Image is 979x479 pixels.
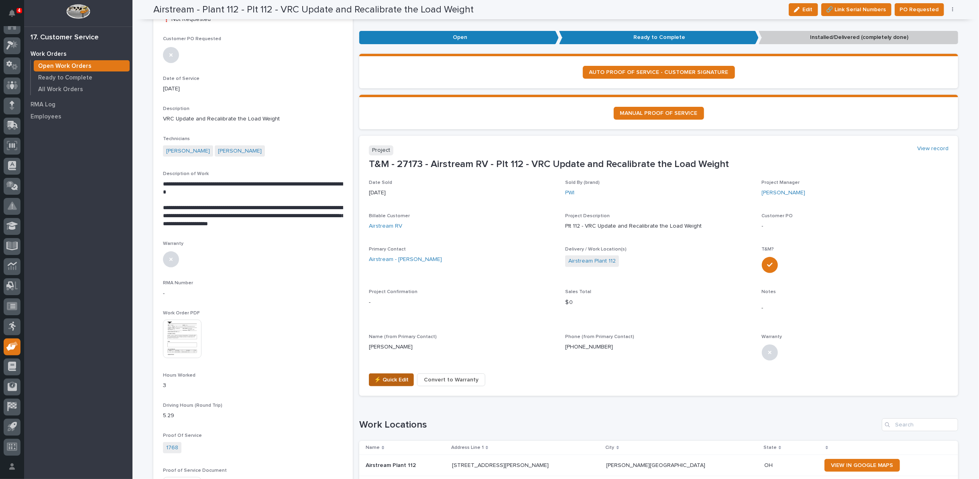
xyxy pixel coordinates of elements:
[583,66,735,79] a: AUTO PROOF OF SERVICE - CUSTOMER SIGNATURE
[762,334,782,339] span: Warranty
[153,4,474,16] h2: Airstream - Plant 112 - Plt 112 - VRC Update and Recalibrate the Load Weight
[803,6,813,13] span: Edit
[565,189,574,197] a: PWI
[163,403,222,408] span: Driving Hours (Round Trip)
[762,222,948,230] p: -
[762,289,776,294] span: Notes
[163,115,343,123] p: VRC Update and Recalibrate the Load Weight
[24,98,132,110] a: RMA Log
[606,443,615,452] p: City
[166,444,178,452] a: 1768
[24,110,132,122] a: Employees
[369,145,393,155] p: Project
[821,3,891,16] button: 🔗 Link Serial Numbers
[824,459,900,472] a: VIEW IN GOOGLE MAPS
[900,5,939,14] span: PO Requested
[369,289,417,294] span: Project Confirmation
[607,461,707,469] p: [PERSON_NAME][GEOGRAPHIC_DATA]
[369,189,556,197] p: [DATE]
[163,433,202,438] span: Proof Of Service
[359,419,879,431] h1: Work Locations
[166,147,210,155] a: [PERSON_NAME]
[163,289,343,298] p: -
[369,334,437,339] span: Name (from Primary Contact)
[559,31,759,44] p: Ready to Complete
[38,86,83,93] p: All Work Orders
[38,74,92,82] p: Ready to Complete
[31,51,67,58] p: Work Orders
[31,33,99,42] div: 17. Customer Service
[163,311,200,316] span: Work Order PDF
[366,443,380,452] p: Name
[369,343,556,351] p: [PERSON_NAME]
[451,443,484,452] p: Address Line 1
[163,137,190,141] span: Technicians
[369,159,948,170] p: T&M - 27173 - Airstream RV - Plt 112 - VRC Update and Recalibrate the Load Weight
[31,72,132,83] a: Ready to Complete
[369,373,414,386] button: ⚡ Quick Edit
[565,334,634,339] span: Phone (from Primary Contact)
[38,63,92,70] p: Open Work Orders
[369,222,402,230] a: Airstream RV
[10,10,20,22] div: Notifications4
[374,375,409,385] span: ⚡ Quick Edit
[764,461,774,469] p: OH
[565,214,610,218] span: Project Description
[417,373,485,386] button: Convert to Warranty
[762,214,793,218] span: Customer PO
[163,281,193,285] span: RMA Number
[369,255,442,264] a: Airstream - [PERSON_NAME]
[163,412,343,420] p: 5.29
[18,8,20,13] p: 4
[31,113,61,120] p: Employees
[565,222,752,230] p: Plt 112 - VRC Update and Recalibrate the Load Weight
[359,31,559,44] p: Open
[568,257,616,265] a: Airstream Plant 112
[831,463,894,468] span: VIEW IN GOOGLE MAPS
[163,37,221,41] span: Customer PO Requested
[66,4,90,19] img: Workspace Logo
[565,289,591,294] span: Sales Total
[163,373,195,378] span: Hours Worked
[369,247,406,252] span: Primary Contact
[163,468,227,473] span: Proof of Service Document
[31,101,55,108] p: RMA Log
[218,147,262,155] a: [PERSON_NAME]
[565,343,613,351] p: [PHONE_NUMBER]
[762,180,800,185] span: Project Manager
[359,455,958,476] tr: Airstream Plant 112Airstream Plant 112 [STREET_ADDRESS][PERSON_NAME][STREET_ADDRESS][PERSON_NAME]...
[4,5,20,22] button: Notifications
[24,48,132,60] a: Work Orders
[163,381,343,390] p: 3
[163,85,343,93] p: [DATE]
[762,189,806,197] a: [PERSON_NAME]
[789,3,818,16] button: Edit
[565,180,600,185] span: Sold By (brand)
[565,298,752,307] p: $ 0
[424,375,478,385] span: Convert to Warranty
[31,84,132,95] a: All Work Orders
[163,171,209,176] span: Description of Work
[763,443,777,452] p: State
[589,69,729,75] span: AUTO PROOF OF SERVICE - CUSTOMER SIGNATURE
[759,31,958,44] p: Installed/Delivered (completely done)
[565,247,627,252] span: Delivery / Work Location(s)
[762,304,948,312] p: -
[369,214,410,218] span: Billable Customer
[826,5,886,14] span: 🔗 Link Serial Numbers
[620,110,698,116] span: MANUAL PROOF OF SERVICE
[163,106,189,111] span: Description
[163,76,199,81] span: Date of Service
[882,418,958,431] input: Search
[366,461,417,469] p: Airstream Plant 112
[163,241,183,246] span: Warranty
[369,180,392,185] span: Date Sold
[895,3,944,16] button: PO Requested
[614,107,704,120] a: MANUAL PROOF OF SERVICE
[452,461,550,469] p: [STREET_ADDRESS][PERSON_NAME]
[917,145,948,152] a: View record
[369,298,556,307] p: -
[31,60,132,71] a: Open Work Orders
[762,247,774,252] span: T&M?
